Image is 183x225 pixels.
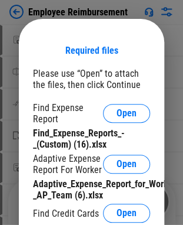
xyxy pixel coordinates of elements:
[33,68,150,90] div: Please use “Open” to attach the files, then click Continue
[33,128,150,150] div: Find_Expense_Reports_-_(Custom) (16).xlsx
[103,204,150,223] button: Open
[65,45,118,56] div: Required files
[103,155,150,174] button: Open
[117,109,137,118] span: Open
[33,178,150,201] div: Adaptive_Expense_Report_for_Worker_-_AP_Team (6).xlsx
[33,153,103,175] div: Adaptive Expense Report For Worker
[33,102,103,125] div: Find Expense Report
[103,104,150,123] button: Open
[33,208,99,219] div: Find Credit Cards
[117,159,137,169] span: Open
[117,208,137,218] span: Open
